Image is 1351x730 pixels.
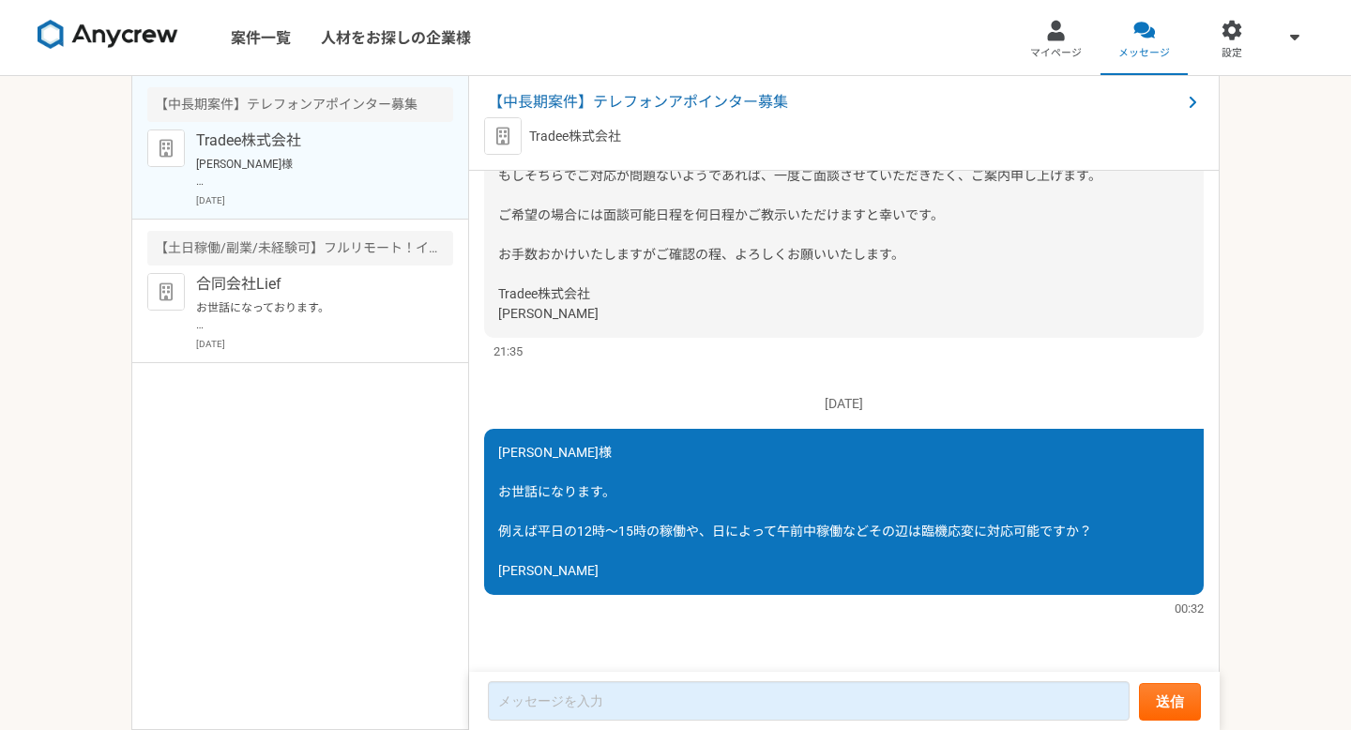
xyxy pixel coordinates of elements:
[1030,46,1082,61] span: マイページ
[498,445,1092,578] span: [PERSON_NAME]様 お世話になります。 例えば平日の12時〜15時の稼働や、日によって午前中稼働などその辺は臨機応変に対応可能ですか？ [PERSON_NAME]
[196,273,428,296] p: 合同会社Lief
[196,156,428,190] p: [PERSON_NAME]様 お世話になります。 例えば平日の12時〜15時の稼働や、日によって午前中稼働などその辺は臨機応変に対応可能ですか？ [PERSON_NAME]
[488,91,1181,114] span: 【中長期案件】テレフォンアポインター募集
[147,129,185,167] img: default_org_logo-42cde973f59100197ec2c8e796e4974ac8490bb5b08a0eb061ff975e4574aa76.png
[196,193,453,207] p: [DATE]
[38,20,178,50] img: 8DqYSo04kwAAAAASUVORK5CYII=
[1222,46,1242,61] span: 設定
[196,129,428,152] p: Tradee株式会社
[529,127,621,146] p: Tradee株式会社
[147,87,453,122] div: 【中長期案件】テレフォンアポインター募集
[1139,683,1201,721] button: 送信
[484,394,1204,414] p: [DATE]
[196,337,453,351] p: [DATE]
[196,299,428,333] p: お世話になっております。 平日10時から16時半の間の2時間程稼働可能です。 [DATE] 13時半〜16時 [DATE] 10時〜15時 [DATE] 12時半〜16時半 上記いずれかでお願い...
[1175,600,1204,617] span: 00:32
[147,273,185,311] img: default_org_logo-42cde973f59100197ec2c8e796e4974ac8490bb5b08a0eb061ff975e4574aa76.png
[493,342,523,360] span: 21:35
[1118,46,1170,61] span: メッセージ
[498,89,1178,321] span: [PERSON_NAME]様 今回弊社が募っている求人は特定技能商材に関するアポインターとなっており、稼働としましては平日の日中が主な業務時間となっております。 もしそちらでご対応が問題ないよう...
[147,231,453,266] div: 【土日稼働/副業/未経験可】フルリモート！インサイドセールス募集（長期案件）
[484,117,522,155] img: default_org_logo-42cde973f59100197ec2c8e796e4974ac8490bb5b08a0eb061ff975e4574aa76.png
